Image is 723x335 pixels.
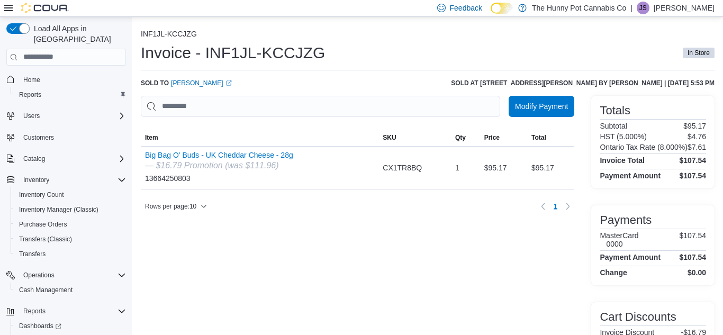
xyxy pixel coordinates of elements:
[527,157,574,178] div: $95.17
[23,112,40,120] span: Users
[23,76,40,84] span: Home
[15,188,68,201] a: Inventory Count
[679,231,706,248] p: $107.54
[509,96,574,117] button: Modify Payment
[21,3,69,13] img: Cova
[19,110,126,122] span: Users
[383,161,422,174] span: CX1TR8BQ
[600,171,661,180] h4: Payment Amount
[15,218,71,231] a: Purchase Orders
[11,87,130,102] button: Reports
[531,133,546,142] span: Total
[683,48,715,58] span: In Store
[15,218,126,231] span: Purchase Orders
[141,30,715,40] nav: An example of EuiBreadcrumbs
[683,122,706,130] p: $95.17
[15,88,46,101] a: Reports
[484,133,500,142] span: Price
[2,151,130,166] button: Catalog
[606,240,638,248] h6: 0000
[15,88,126,101] span: Reports
[637,2,649,14] div: Julia Savidis
[527,129,574,146] button: Total
[532,2,626,14] p: The Hunny Pot Cannabis Co
[19,305,126,318] span: Reports
[11,232,130,247] button: Transfers (Classic)
[19,152,49,165] button: Catalog
[145,159,293,172] div: — $16.79 Promotion (was $111.96)
[19,73,126,86] span: Home
[378,129,451,146] button: SKU
[654,2,715,14] p: [PERSON_NAME]
[600,143,688,151] h6: Ontario Tax Rate (8.000%)
[537,198,575,215] nav: Pagination for table: MemoryTable from EuiInMemoryTable
[141,79,232,87] div: Sold to
[23,176,49,184] span: Inventory
[15,320,66,332] a: Dashboards
[19,131,126,144] span: Customers
[11,247,130,261] button: Transfers
[383,133,396,142] span: SKU
[639,2,647,14] span: JS
[2,268,130,283] button: Operations
[15,284,77,296] a: Cash Management
[23,155,45,163] span: Catalog
[11,202,130,217] button: Inventory Manager (Classic)
[549,198,562,215] button: Page 1 of 1
[19,235,72,243] span: Transfers (Classic)
[688,143,706,151] p: $7.61
[600,268,627,277] h4: Change
[19,131,58,144] a: Customers
[23,307,46,315] span: Reports
[679,171,706,180] h4: $107.54
[2,108,130,123] button: Users
[600,253,661,261] h4: Payment Amount
[11,319,130,333] a: Dashboards
[19,269,126,282] span: Operations
[225,80,232,86] svg: External link
[554,201,558,212] span: 1
[15,248,126,260] span: Transfers
[19,74,44,86] a: Home
[141,30,197,38] button: INF1JL-KCCJZG
[600,311,676,323] h3: Cart Discounts
[19,269,59,282] button: Operations
[451,79,715,87] h6: Sold at [STREET_ADDRESS][PERSON_NAME] by [PERSON_NAME] | [DATE] 5:53 PM
[491,3,513,14] input: Dark Mode
[141,200,211,213] button: Rows per page:10
[515,101,568,112] span: Modify Payment
[15,320,126,332] span: Dashboards
[19,305,50,318] button: Reports
[145,202,196,211] span: Rows per page : 10
[688,268,706,277] h4: $0.00
[19,220,67,229] span: Purchase Orders
[171,79,232,87] a: [PERSON_NAME]External link
[451,157,480,178] div: 1
[2,130,130,145] button: Customers
[15,284,126,296] span: Cash Management
[15,203,126,216] span: Inventory Manager (Classic)
[19,110,44,122] button: Users
[145,133,158,142] span: Item
[600,214,652,227] h3: Payments
[19,174,126,186] span: Inventory
[600,132,646,141] h6: HST (5.000%)
[630,2,632,14] p: |
[600,156,645,165] h4: Invoice Total
[451,129,480,146] button: Qty
[600,122,627,130] h6: Subtotal
[145,151,293,185] div: 13664250803
[679,253,706,261] h4: $107.54
[2,173,130,187] button: Inventory
[19,174,53,186] button: Inventory
[19,250,46,258] span: Transfers
[19,286,73,294] span: Cash Management
[537,200,549,213] button: Previous page
[19,90,41,99] span: Reports
[2,72,130,87] button: Home
[11,187,130,202] button: Inventory Count
[688,48,710,58] span: In Store
[2,304,130,319] button: Reports
[11,217,130,232] button: Purchase Orders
